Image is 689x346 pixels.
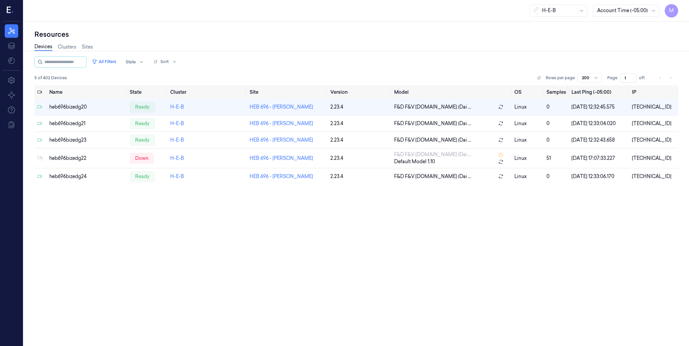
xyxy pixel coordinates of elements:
[170,104,184,110] a: H-E-B
[170,173,184,179] a: H-E-B
[127,85,168,99] th: State
[34,43,52,51] a: Devices
[130,153,154,164] div: down
[571,120,627,127] div: [DATE] 12:33:04.020
[514,155,541,162] p: linux
[170,137,184,143] a: H-E-B
[569,85,629,99] th: Last Ping (-05:00)
[34,75,67,81] span: 5 of 402 Devices
[58,44,76,51] a: Clusters
[250,173,313,179] a: HEB 696 - [PERSON_NAME]
[330,173,389,180] div: 2.23.4
[546,137,566,144] div: 0
[394,104,471,111] span: F&D F&V [DOMAIN_NAME] (Dai ...
[546,104,566,111] div: 0
[49,137,124,144] div: heb696bizedg23
[546,155,566,162] div: 51
[330,155,389,162] div: 2.23.4
[330,120,389,127] div: 2.23.4
[170,155,184,161] a: H-E-B
[130,118,155,129] div: ready
[330,137,389,144] div: 2.23.4
[514,104,541,111] p: linux
[82,44,93,51] a: Sites
[546,120,566,127] div: 0
[49,155,124,162] div: heb696bizedg22
[89,56,119,67] button: All Filters
[250,104,313,110] a: HEB 696 - [PERSON_NAME]
[571,155,627,162] div: [DATE] 17:07:33.227
[250,120,313,126] a: HEB 696 - [PERSON_NAME]
[632,173,675,180] div: [TECHNICAL_ID]
[49,104,124,111] div: heb696bizedg20
[632,137,675,144] div: [TECHNICAL_ID]
[250,137,313,143] a: HEB 696 - [PERSON_NAME]
[394,158,435,165] span: Default Model 1.10
[394,137,471,144] span: F&D F&V [DOMAIN_NAME] (Dai ...
[665,4,678,18] button: M
[632,155,675,162] div: [TECHNICAL_ID]
[655,73,675,83] nav: pagination
[514,120,541,127] p: linux
[168,85,247,99] th: Cluster
[607,75,617,81] span: Page
[639,75,650,81] span: of 1
[571,173,627,180] div: [DATE] 12:33:06.170
[47,85,127,99] th: Name
[546,75,575,81] p: Rows per page
[247,85,327,99] th: Site
[250,155,313,161] a: HEB 696 - [PERSON_NAME]
[170,120,184,126] a: H-E-B
[394,120,471,127] span: F&D F&V [DOMAIN_NAME] (Dai ...
[546,173,566,180] div: 0
[330,104,389,111] div: 2.23.4
[130,171,155,182] div: ready
[512,85,544,99] th: OS
[629,85,678,99] th: IP
[394,173,471,180] span: F&D F&V [DOMAIN_NAME] (Dai ...
[391,85,512,99] th: Model
[571,104,627,111] div: [DATE] 12:32:45.575
[514,173,541,180] p: linux
[571,137,627,144] div: [DATE] 12:32:43.658
[34,30,678,39] div: Resources
[632,104,675,111] div: [TECHNICAL_ID]
[130,102,155,112] div: ready
[49,173,124,180] div: heb696bizedg24
[544,85,569,99] th: Samples
[130,135,155,145] div: ready
[394,151,471,158] span: F&D F&V [DOMAIN_NAME] (Dai ...
[632,120,675,127] div: [TECHNICAL_ID]
[514,137,541,144] p: linux
[328,85,391,99] th: Version
[49,120,124,127] div: heb696bizedg21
